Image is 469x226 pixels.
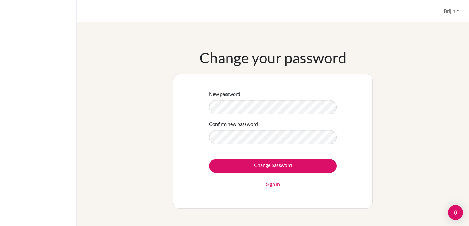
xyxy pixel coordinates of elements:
[209,90,240,98] label: New password
[209,120,258,128] label: Confirm new password
[441,5,462,17] button: Brijin
[266,180,280,188] a: Sign in
[200,49,347,67] h1: Change your password
[209,159,337,173] input: Change password
[448,205,463,220] div: Open Intercom Messenger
